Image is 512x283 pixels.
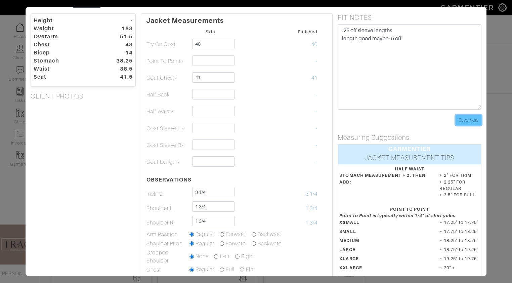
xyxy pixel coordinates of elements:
dt: Bicep [29,49,101,57]
td: Try On Coat [146,36,189,53]
p: Jacket Measurements [146,14,327,25]
label: Forward [226,240,246,248]
td: Shoulder Pitch [146,239,189,249]
dd: ~ 17.25" to 17.75" [435,219,485,226]
td: Arm Position [146,230,189,239]
h5: CLIENT PHOTOS [31,92,136,100]
td: Coat Sleeve R* [146,137,189,154]
dt: Overarm [29,33,101,41]
td: Coat Length* [146,154,189,170]
td: Shoulder L [146,201,189,215]
dd: ~ 20" + [435,265,485,271]
label: None [196,252,209,260]
input: Save Note [456,115,481,125]
dt: STOMACH MEASUREMENT ÷ 2, THEN ADD: [335,172,435,201]
label: Right [241,252,254,260]
dd: ~ 18.25" to 18.75" [435,237,485,244]
label: Regular [196,240,214,248]
dt: XSMALL [335,219,435,228]
dt: 43 [101,41,138,49]
label: Left [220,252,230,260]
div: GARMENTIER [338,145,481,153]
label: Full [226,266,234,274]
td: Coat Sleeve L* [146,120,189,137]
span: 3 1/4 [305,191,317,197]
td: Coat Chest* [146,70,189,86]
div: JACKET MEASUREMENT TIPS [338,153,481,164]
label: Backward [258,230,282,238]
label: Flat [246,266,255,274]
dt: 41.5 [101,73,138,81]
span: - [316,159,318,165]
dt: MEDIUM [335,237,435,246]
span: 1 3/4 [305,220,317,226]
label: Backward [258,240,282,248]
span: 41 [311,75,317,81]
td: Half Waist* [146,103,189,120]
dt: XXLARGE [335,265,435,274]
dt: 183 [101,25,138,33]
dt: Height [29,16,101,25]
td: Shoulder R [146,215,189,230]
dt: Chest [29,41,101,49]
span: 40 [311,41,317,47]
dd: ~ 17.75" to 18.25" [435,228,485,235]
dt: Weight [29,25,101,33]
td: Chest [146,265,189,275]
span: 1 3/4 [305,205,317,211]
th: OBSERVATIONS [146,170,189,187]
em: Point to Point is typically within 1/4" of shirt yoke. [340,213,456,218]
dt: 51.5 [101,33,138,41]
td: Half Back [146,86,189,103]
span: - [316,109,318,115]
dt: Seat [29,73,101,81]
span: - [316,125,318,131]
td: Dropped Shoulder [146,248,189,265]
label: Regular [196,266,214,274]
div: HALF WAIST [340,166,480,172]
dt: XLARGE [335,255,435,265]
dt: 36.5 [101,65,138,73]
dt: SMALL [335,228,435,237]
span: - [316,58,318,64]
span: - [316,142,318,148]
dt: 38.25 [101,57,138,65]
dd: ~ 18.75" to 19.25" [435,246,485,253]
label: Forward [226,230,246,238]
span: - [316,92,318,98]
td: Point To Point* [146,53,189,70]
dt: 14 [101,49,138,57]
dd: + 2" FOR TRIM + 2.25" FOR REGULAR + 2.5" FOR FULL [435,172,485,198]
small: Skin [206,29,215,34]
dt: Waist [29,65,101,73]
dt: - [101,16,138,25]
dt: LARGE [335,246,435,255]
h5: Measuring Suggestions [338,133,481,141]
small: Finished [298,29,317,34]
label: Regular [196,230,214,238]
h5: FIT NOTES [338,13,481,22]
dt: Stomach [29,57,101,65]
dd: ~ 19.25" to 19.75" [435,255,485,262]
td: Incline [146,187,189,201]
div: POINT TO POINT [340,206,480,212]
